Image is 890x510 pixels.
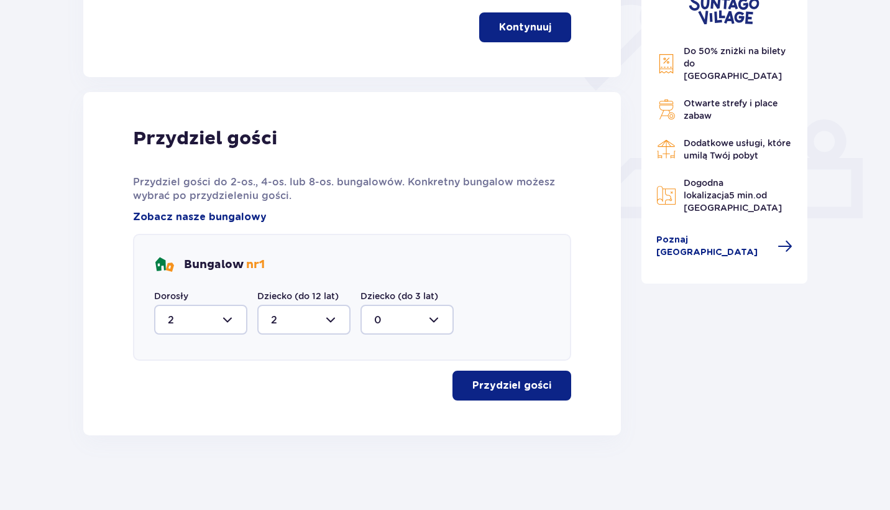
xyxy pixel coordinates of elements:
[246,257,265,272] span: nr 1
[656,139,676,159] img: Restaurant Icon
[684,138,791,160] span: Dodatkowe usługi, które umilą Twój pobyt
[656,234,771,259] span: Poznaj [GEOGRAPHIC_DATA]
[656,100,676,119] img: Grill Icon
[729,190,756,200] span: 5 min.
[479,12,571,42] button: Kontynuuj
[154,255,174,275] img: bungalows Icon
[684,178,782,213] span: Dogodna lokalizacja od [GEOGRAPHIC_DATA]
[360,290,438,302] label: Dziecko (do 3 lat)
[656,185,676,205] img: Map Icon
[499,21,551,34] p: Kontynuuj
[184,257,265,272] p: Bungalow
[257,290,339,302] label: Dziecko (do 12 lat)
[656,234,793,259] a: Poznaj [GEOGRAPHIC_DATA]
[133,127,277,151] p: Przydziel gości
[133,210,267,224] a: Zobacz nasze bungalowy
[133,175,571,203] p: Przydziel gości do 2-os., 4-os. lub 8-os. bungalowów. Konkretny bungalow możesz wybrać po przydzi...
[154,290,188,302] label: Dorosły
[656,53,676,74] img: Discount Icon
[472,379,551,392] p: Przydziel gości
[684,98,778,121] span: Otwarte strefy i place zabaw
[684,46,786,81] span: Do 50% zniżki na bilety do [GEOGRAPHIC_DATA]
[452,371,571,401] button: Przydziel gości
